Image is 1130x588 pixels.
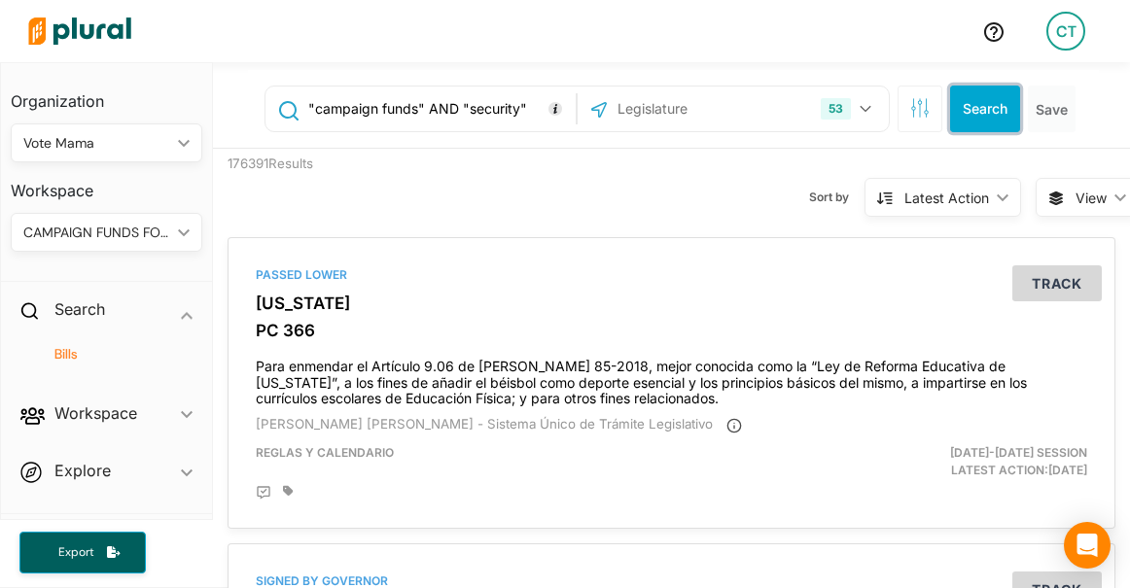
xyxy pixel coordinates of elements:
span: [DATE]-[DATE] Session [950,445,1087,460]
a: Bills [30,345,193,363]
span: Sort by [809,189,865,206]
span: Reglas y Calendario [256,445,394,460]
h3: Organization [11,73,202,116]
h3: Workspace [11,162,202,205]
div: 53 [821,98,851,120]
span: Search Filters [910,98,930,115]
a: CT [1031,4,1101,58]
button: Save [1028,86,1076,132]
div: Add Position Statement [256,485,271,501]
button: Search [950,86,1020,132]
div: Passed Lower [256,266,1087,284]
div: Add tags [283,485,293,497]
div: CT [1046,12,1085,51]
h4: Para enmendar el Artículo 9.06 de [PERSON_NAME] 85-2018, mejor conocida como la “Ley de Reforma E... [256,349,1087,407]
div: Tooltip anchor [547,100,564,118]
span: Export [45,544,107,561]
div: 176391 Results [213,149,442,223]
button: Track [1012,265,1102,301]
span: [PERSON_NAME] [PERSON_NAME] - Sistema Único de Trámite Legislativo [256,416,713,432]
div: Open Intercom Messenger [1064,522,1111,569]
h3: PC 366 [256,321,1087,340]
div: CAMPAIGN FUNDS FOR SECURITY EXPENSES [23,223,170,243]
h4: Saved [1,514,212,562]
div: Latest Action [904,188,989,208]
span: View [1076,188,1107,208]
input: Legislature [616,90,813,127]
input: Enter keywords, bill # or legislator name [306,90,570,127]
h2: Explore [54,460,111,481]
button: 53 [813,90,884,127]
h2: Workspace [54,402,137,424]
div: Latest Action: [DATE] [815,444,1102,479]
h3: [US_STATE] [256,294,1087,313]
button: Export [19,532,146,573]
div: Vote Mama [23,133,170,154]
h2: Search [54,298,105,320]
